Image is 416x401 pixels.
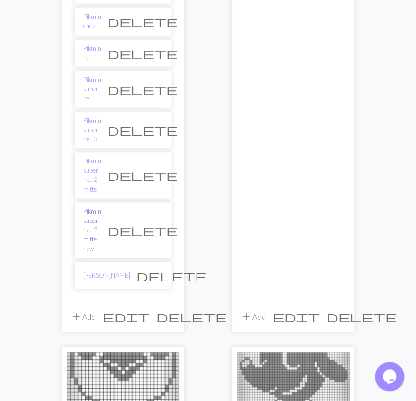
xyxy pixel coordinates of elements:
a: Pikmin super neu 3 [83,116,101,144]
button: Edit [269,307,323,326]
button: Edit [99,307,153,326]
span: delete [108,15,178,28]
span: delete [156,310,227,323]
button: Add [237,307,269,326]
button: Delete chart [130,266,213,285]
span: add [70,310,82,323]
button: Delete chart [101,221,184,240]
a: Pikmin super neu 2 mitte new [83,207,101,254]
span: edit [103,310,150,323]
button: Delete chart [101,44,184,62]
span: delete [327,310,397,323]
span: edit [273,310,320,323]
button: Delete chart [101,120,184,139]
button: Add [67,307,99,326]
button: Delete chart [101,12,184,31]
span: delete [136,269,207,282]
iframe: chat widget [375,362,406,391]
button: Delete [323,307,400,326]
i: Edit [103,311,150,322]
a: Pikmin ende [83,12,101,31]
button: Delete [153,307,230,326]
i: Edit [273,311,320,322]
a: Pikmin super neu 2 mitte [83,157,101,194]
a: Pikmin super neu [83,75,101,103]
span: delete [108,123,178,137]
button: Delete chart [101,166,184,184]
span: delete [108,82,178,96]
span: delete [108,168,178,182]
span: add [241,310,252,323]
a: [PERSON_NAME] [83,271,130,280]
button: Delete chart [101,80,184,99]
span: delete [108,223,178,237]
span: delete [108,46,178,60]
a: Pikmin neu 1 [83,44,101,62]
